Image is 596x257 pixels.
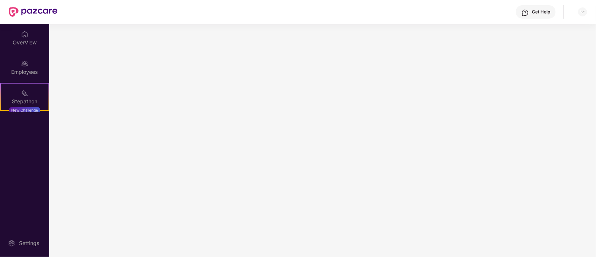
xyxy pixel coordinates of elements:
[17,239,41,247] div: Settings
[580,9,586,15] img: svg+xml;base64,PHN2ZyBpZD0iRHJvcGRvd24tMzJ4MzIiIHhtbG5zPSJodHRwOi8vd3d3LnczLm9yZy8yMDAwL3N2ZyIgd2...
[1,98,48,105] div: Stepathon
[521,9,529,16] img: svg+xml;base64,PHN2ZyBpZD0iSGVscC0zMngzMiIgeG1sbnM9Imh0dHA6Ly93d3cudzMub3JnLzIwMDAvc3ZnIiB3aWR0aD...
[21,60,28,68] img: svg+xml;base64,PHN2ZyBpZD0iRW1wbG95ZWVzIiB4bWxucz0iaHR0cDovL3d3dy53My5vcmcvMjAwMC9zdmciIHdpZHRoPS...
[21,31,28,38] img: svg+xml;base64,PHN2ZyBpZD0iSG9tZSIgeG1sbnM9Imh0dHA6Ly93d3cudzMub3JnLzIwMDAvc3ZnIiB3aWR0aD0iMjAiIG...
[8,239,15,247] img: svg+xml;base64,PHN2ZyBpZD0iU2V0dGluZy0yMHgyMCIgeG1sbnM9Imh0dHA6Ly93d3cudzMub3JnLzIwMDAvc3ZnIiB3aW...
[9,7,57,17] img: New Pazcare Logo
[532,9,550,15] div: Get Help
[9,107,40,113] div: New Challenge
[21,90,28,97] img: svg+xml;base64,PHN2ZyB4bWxucz0iaHR0cDovL3d3dy53My5vcmcvMjAwMC9zdmciIHdpZHRoPSIyMSIgaGVpZ2h0PSIyMC...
